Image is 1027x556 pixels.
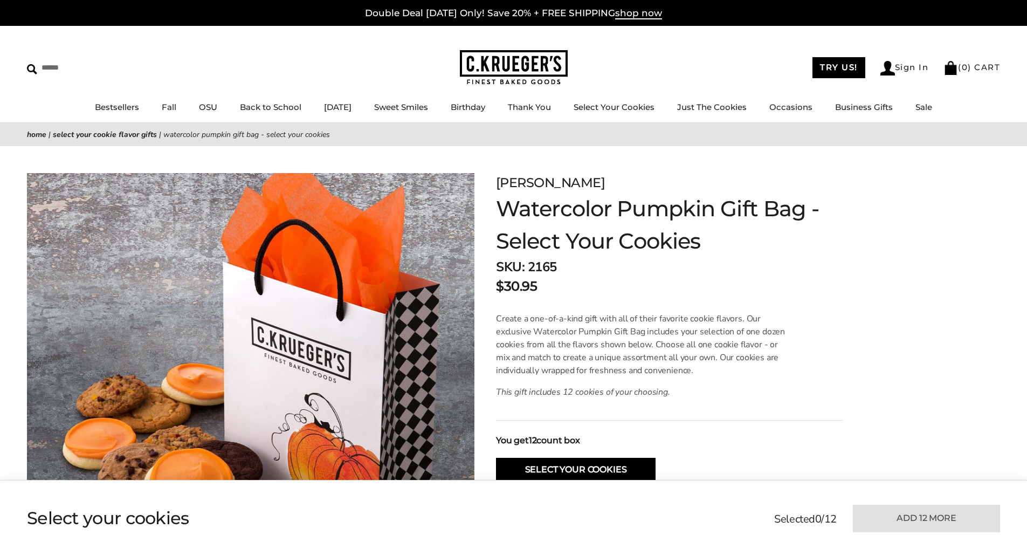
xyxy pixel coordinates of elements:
a: Sign In [880,61,929,75]
a: Back to School [240,102,301,112]
a: Just The Cookies [677,102,747,112]
a: Sale [915,102,932,112]
span: 12 [824,512,837,526]
span: 12 [529,435,537,445]
em: This gift includes 12 cookies of your choosing. [496,386,670,398]
p: $30.95 [496,277,537,296]
strong: You get count box [496,434,580,447]
span: shop now [615,8,662,19]
img: Search [27,64,37,74]
a: (0) CART [943,62,1000,72]
a: Double Deal [DATE] Only! Save 20% + FREE SHIPPINGshop now [365,8,662,19]
a: TRY US! [812,57,865,78]
a: OSU [199,102,217,112]
span: 0 [962,62,968,72]
span: | [49,129,51,140]
a: Birthday [451,102,485,112]
input: Search [27,59,155,76]
a: Bestsellers [95,102,139,112]
a: Select Your Cookies [574,102,654,112]
a: Occasions [769,102,812,112]
a: Sweet Smiles [374,102,428,112]
img: C.KRUEGER'S [460,50,568,85]
a: [DATE] [324,102,351,112]
a: Home [27,129,46,140]
span: 2165 [528,258,557,276]
p: [PERSON_NAME] [496,173,843,193]
img: Bag [943,61,958,75]
nav: breadcrumbs [27,128,1000,141]
p: Selected / [774,511,837,527]
h1: Watercolor Pumpkin Gift Bag - Select Your Cookies [496,193,843,257]
a: Fall [162,102,176,112]
a: Thank You [508,102,551,112]
button: Add 12 more [853,505,1000,532]
img: Account [880,61,895,75]
a: Business Gifts [835,102,893,112]
a: Select Your Cookie Flavor Gifts [53,129,157,140]
strong: SKU: [496,258,525,276]
span: 0 [815,512,822,526]
p: Create a one-of-a-kind gift with all of their favorite cookie flavors. Our exclusive Watercolor P... [496,312,791,377]
span: Watercolor Pumpkin Gift Bag - Select Your Cookies [163,129,330,140]
button: Select Your Cookies [496,458,656,482]
span: | [159,129,161,140]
